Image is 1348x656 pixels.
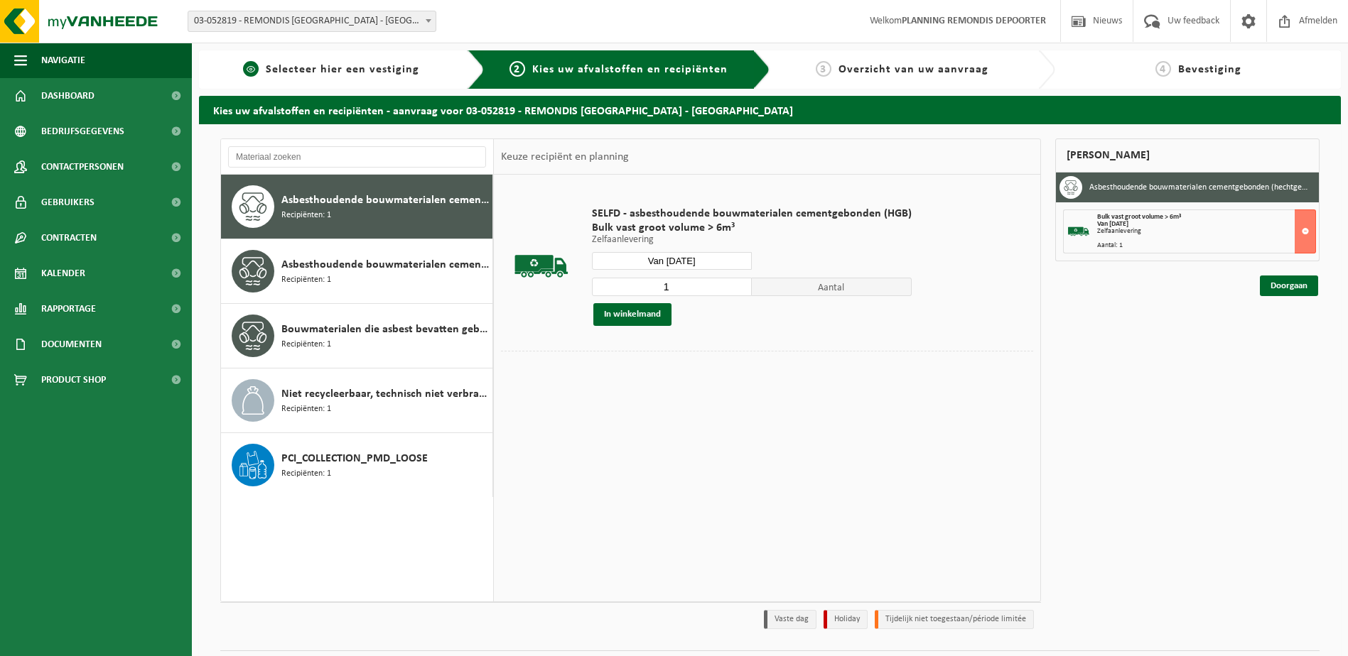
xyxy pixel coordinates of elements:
[228,146,486,168] input: Materiaal zoeken
[281,256,489,273] span: Asbesthoudende bouwmaterialen cementgebonden met isolatie(hechtgebonden)
[494,139,636,175] div: Keuze recipiënt en planning
[1155,61,1171,77] span: 4
[281,338,331,351] span: Recipiënten: 1
[281,450,428,467] span: PCI_COLLECTION_PMD_LOOSE
[281,386,489,403] span: Niet recycleerbaar, technisch niet verbrandbaar afval (brandbaar)
[281,273,331,287] span: Recipiënten: 1
[1260,275,1318,296] a: Doorgaan
[764,610,816,629] li: Vaste dag
[281,403,331,416] span: Recipiënten: 1
[1097,220,1128,228] strong: Van [DATE]
[221,433,493,497] button: PCI_COLLECTION_PMD_LOOSE Recipiënten: 1
[509,61,525,77] span: 2
[41,220,97,256] span: Contracten
[592,207,912,221] span: SELFD - asbesthoudende bouwmaterialen cementgebonden (HGB)
[875,610,1034,629] li: Tijdelijk niet toegestaan/période limitée
[41,43,85,78] span: Navigatie
[1097,213,1181,221] span: Bulk vast groot volume > 6m³
[188,11,436,31] span: 03-052819 - REMONDIS WEST-VLAANDEREN - OOSTENDE
[824,610,868,629] li: Holiday
[592,235,912,245] p: Zelfaanlevering
[281,192,489,209] span: Asbesthoudende bouwmaterialen cementgebonden (hechtgebonden)
[1178,64,1241,75] span: Bevestiging
[41,149,124,185] span: Contactpersonen
[41,114,124,149] span: Bedrijfsgegevens
[281,467,331,481] span: Recipiënten: 1
[532,64,728,75] span: Kies uw afvalstoffen en recipiënten
[221,175,493,239] button: Asbesthoudende bouwmaterialen cementgebonden (hechtgebonden) Recipiënten: 1
[281,209,331,222] span: Recipiënten: 1
[266,64,419,75] span: Selecteer hier een vestiging
[41,327,102,362] span: Documenten
[41,78,95,114] span: Dashboard
[199,96,1341,124] h2: Kies uw afvalstoffen en recipiënten - aanvraag voor 03-052819 - REMONDIS [GEOGRAPHIC_DATA] - [GEO...
[902,16,1046,26] strong: PLANNING REMONDIS DEPOORTER
[1089,176,1308,199] h3: Asbesthoudende bouwmaterialen cementgebonden (hechtgebonden)
[1055,138,1320,173] div: [PERSON_NAME]
[592,252,752,270] input: Selecteer datum
[281,321,489,338] span: Bouwmaterialen die asbest bevatten gebonden aan cement, bitumen, kunststof of lijm (hechtgebonden...
[592,221,912,235] span: Bulk vast groot volume > 6m³
[41,291,96,327] span: Rapportage
[1097,242,1315,249] div: Aantal: 1
[41,256,85,291] span: Kalender
[221,304,493,368] button: Bouwmaterialen die asbest bevatten gebonden aan cement, bitumen, kunststof of lijm (hechtgebonden...
[593,303,672,326] button: In winkelmand
[41,185,95,220] span: Gebruikers
[41,362,106,398] span: Product Shop
[206,61,456,78] a: 1Selecteer hier een vestiging
[188,11,436,32] span: 03-052819 - REMONDIS WEST-VLAANDEREN - OOSTENDE
[243,61,259,77] span: 1
[221,239,493,304] button: Asbesthoudende bouwmaterialen cementgebonden met isolatie(hechtgebonden) Recipiënten: 1
[1097,228,1315,235] div: Zelfaanlevering
[816,61,831,77] span: 3
[752,278,912,296] span: Aantal
[221,368,493,433] button: Niet recycleerbaar, technisch niet verbrandbaar afval (brandbaar) Recipiënten: 1
[839,64,988,75] span: Overzicht van uw aanvraag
